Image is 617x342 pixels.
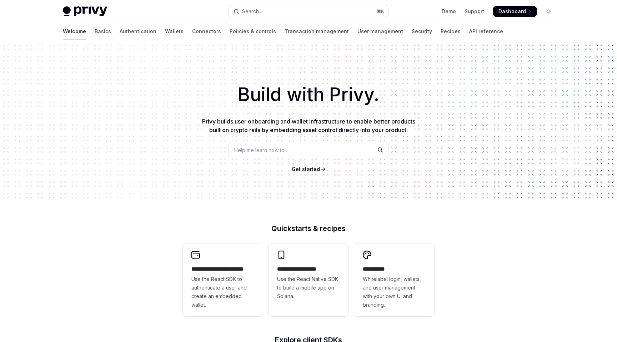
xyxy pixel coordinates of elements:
a: Security [412,23,432,40]
a: Policies & controls [230,23,276,40]
h1: Build with Privy. [11,81,606,109]
h2: Quickstarts & recipes [183,225,434,232]
img: light logo [63,6,107,16]
a: API reference [469,23,503,40]
a: Get started [292,166,320,173]
a: User management [357,23,403,40]
a: Demo [442,8,456,15]
button: Open search [229,5,388,18]
a: Welcome [63,23,86,40]
span: Whitelabel login, wallets, and user management with your own UI and branding. [363,275,426,309]
span: Use the React Native SDK to build a mobile app on Solana. [277,275,340,301]
span: Get started [292,166,320,172]
a: Authentication [120,23,156,40]
a: Connectors [192,23,221,40]
button: Toggle dark mode [543,6,554,17]
span: Help me learn how to… [234,146,289,154]
a: Recipes [441,23,461,40]
a: Transaction management [285,23,349,40]
span: Privy builds user onboarding and wallet infrastructure to enable better products built on crypto ... [202,118,415,134]
span: Dashboard [498,8,526,15]
a: Support [465,8,484,15]
a: Basics [95,23,111,40]
div: Search... [242,7,262,16]
span: Use the React SDK to authenticate a user and create an embedded wallet. [191,275,254,309]
a: **** *****Whitelabel login, wallets, and user management with your own UI and branding. [354,243,434,316]
a: Dashboard [493,6,537,17]
a: **** **** **** ***Use the React Native SDK to build a mobile app on Solana. [269,243,348,316]
a: Wallets [165,23,184,40]
span: ⌘ K [377,9,384,14]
